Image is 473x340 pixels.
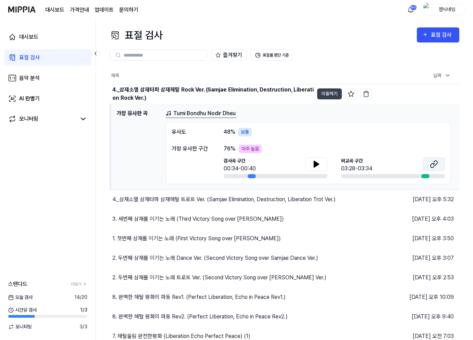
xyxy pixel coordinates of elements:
span: 1 / 3 [80,306,87,314]
a: AI 판별기 [4,90,91,107]
div: 80 [410,5,417,10]
div: 03:28-03:34 [341,165,372,173]
div: 표절 검사 [431,31,454,39]
div: 표절 검사 [110,27,163,43]
a: 대시보드 [45,6,64,14]
span: 14 / 20 [74,294,87,301]
td: [DATE] 오후 5:32 [372,190,459,209]
span: 모니터링 [8,323,32,330]
div: 8. 완벽한 해탈 평화의 파동 Rev1. (Perfect Liberation, Echo in Peace Rev1.) [112,293,286,301]
td: [DATE] 오후 10:09 [372,287,459,307]
span: 오늘 검사 [8,294,33,301]
a: 모니터링 [8,115,76,123]
div: 8. 완벽한 해탈 평화의 파동 Rev2. (Perfect Liberation, Echo in Peace Rev2.) [112,313,288,321]
span: 76 % [224,145,235,153]
button: 알림80 [405,4,416,15]
a: 표절 검사 [4,49,91,66]
td: [DATE] 오후 2:53 [372,268,459,287]
div: 1. 첫번째 삼재를 이기는 노래 (First Victory Song over [PERSON_NAME]) [112,234,281,243]
button: 표절 검사 [417,27,459,42]
td: [DATE] 오후 5:32 [372,84,459,104]
a: 더보기 [71,281,87,287]
td: [DATE] 오후 9:40 [372,307,459,326]
td: [DATE] 오후 3:50 [372,229,459,248]
div: 4._삼재소멸 삼재타파 삼재해탈 트로트 Ver. (Samjae Elimination, Destruction, Liberation Trot ... [112,195,336,204]
div: 아주 높음 [239,145,262,153]
div: 모니터링 [19,115,38,123]
span: 비교곡 구간 [341,157,372,165]
img: 알림 [407,5,415,14]
span: 검사곡 구간 [224,157,256,165]
div: 2. 두번째 삼재를 이기는 노래 Dance Ver. (Second Victory Song over Samjae Dance Ver.) [112,254,318,262]
div: 보통 [238,128,252,136]
div: 2. 두번째 삼재를 이기는 노래 트로트 Ver. (Second Victory Song over [PERSON_NAME] Ver.) [112,274,326,282]
div: 유사도 [172,128,210,136]
a: 대시보드 [4,29,91,45]
span: 시간당 검사 [8,306,37,314]
a: 문의하기 [119,6,138,14]
td: [DATE] 오후 3:07 [372,248,459,268]
img: profile [423,3,432,16]
button: 이동하기 [317,88,342,99]
div: 00:34-00:40 [224,165,256,173]
a: Tumi Bondhu Nodir Dheu [166,109,236,118]
div: 3. 세번째 삼재를 이기는 노래 (Third Victory Song over [PERSON_NAME]) [112,215,284,223]
img: delete [363,90,370,97]
div: 4._삼재소멸 삼재타파 삼재해탈 Rock Ver. (Samjae Elimination, Destruction, Liberation Rock Ver.) [112,86,314,102]
button: profile뭔닉네임 [421,4,465,15]
div: 대시보드 [19,33,38,41]
span: 스탠다드 [8,280,27,288]
div: 날짜 [431,70,454,81]
div: 표절 검사 [19,53,40,62]
button: 즐겨찾기 [211,50,247,61]
span: 3 / 3 [79,323,87,330]
h1: 가장 유사한 곡 [116,109,160,184]
a: 업데이트 [95,6,114,14]
td: [DATE] 오후 4:03 [372,209,459,229]
div: 음악 분석 [19,74,40,82]
span: 48 % [224,128,235,136]
th: 제목 [110,68,372,84]
button: 가격안내 [70,6,89,14]
div: 가장 유사한 구간 [172,145,210,153]
div: 뭔닉네임 [434,5,460,13]
button: 표절률 판단 기준 [251,50,293,61]
div: AI 판별기 [19,95,40,103]
a: 음악 분석 [4,70,91,86]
